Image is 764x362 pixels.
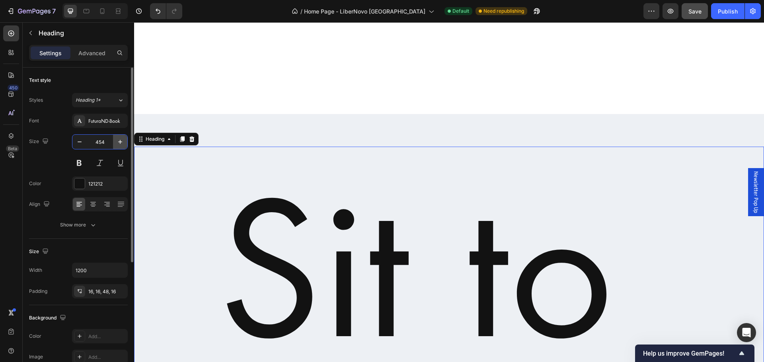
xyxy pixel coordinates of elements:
div: Heading [10,113,32,120]
div: Open Intercom Messenger [737,323,756,342]
span: Help us improve GemPages! [643,350,737,357]
div: Size [29,136,50,147]
div: 121212 [88,180,126,188]
div: Color [29,333,41,340]
button: Publish [711,3,745,19]
span: Default [452,8,469,15]
div: 16, 16, 48, 16 [88,288,126,295]
div: Font [29,117,39,124]
div: FuturaND-Book [88,118,126,125]
iframe: To enrich screen reader interactions, please activate Accessibility in Grammarly extension settings [134,22,764,362]
p: Heading [39,28,125,38]
span: Heading 1* [76,97,101,104]
input: Auto [72,263,127,277]
p: 7 [52,6,56,16]
p: Advanced [78,49,105,57]
button: Save [682,3,708,19]
div: Text style [29,77,51,84]
div: Undo/Redo [150,3,182,19]
div: Beta [6,145,19,152]
p: Settings [39,49,62,57]
div: Add... [88,354,126,361]
div: Padding [29,288,47,295]
span: / [300,7,302,15]
button: 7 [3,3,59,19]
div: Width [29,267,42,274]
div: Image [29,353,43,360]
button: Show survey - Help us improve GemPages! [643,348,746,358]
div: Size [29,246,50,257]
div: Align [29,199,51,210]
div: Color [29,180,41,187]
div: Styles [29,97,43,104]
div: 450 [8,85,19,91]
div: Background [29,313,68,323]
div: Add... [88,333,126,340]
div: Publish [718,7,738,15]
button: Show more [29,218,128,232]
div: Show more [60,221,97,229]
span: Save [688,8,702,15]
span: Newsletter Pop Up [618,149,626,191]
button: Heading 1* [72,93,128,107]
span: Home Page - LiberNovo [GEOGRAPHIC_DATA] [304,7,425,15]
span: Need republishing [483,8,524,15]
